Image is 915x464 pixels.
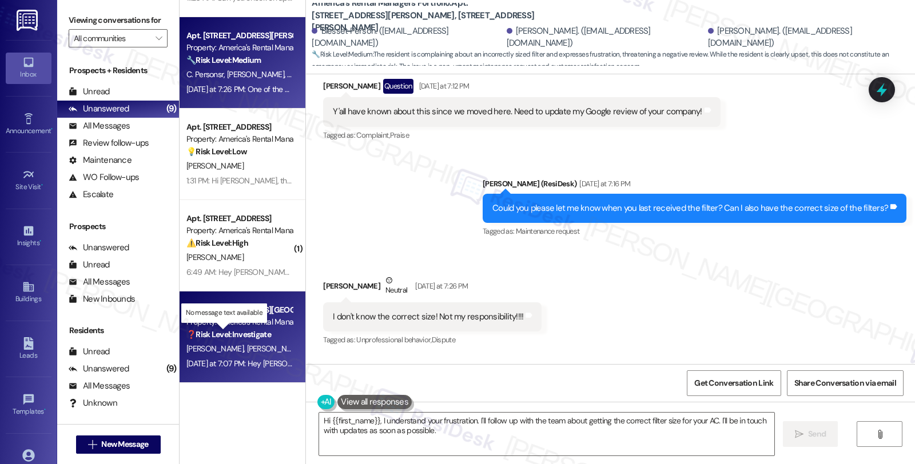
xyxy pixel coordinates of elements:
[876,430,884,439] i: 
[356,130,390,140] span: Complaint ,
[57,221,179,233] div: Prospects
[186,161,244,171] span: [PERSON_NAME]
[247,343,304,354] span: [PERSON_NAME]
[323,274,542,302] div: [PERSON_NAME]
[186,343,247,354] span: [PERSON_NAME]
[186,316,292,328] div: Property: America's Rental Managers Portfolio
[6,277,51,308] a: Buildings
[6,165,51,196] a: Site Visit •
[6,334,51,365] a: Leads
[69,276,130,288] div: All Messages
[69,259,110,271] div: Unread
[186,213,292,225] div: Apt. [STREET_ADDRESS]
[412,280,468,292] div: [DATE] at 7:26 PM
[783,421,838,447] button: Send
[312,49,915,73] span: : The resident is complaining about an incorrectly sized filter and expresses frustration, threat...
[356,335,431,345] span: Unprofessional behavior ,
[708,25,906,50] div: [PERSON_NAME]. ([EMAIL_ADDRESS][DOMAIN_NAME])
[51,125,53,133] span: •
[69,397,117,409] div: Unknown
[101,438,148,450] span: New Message
[6,53,51,83] a: Inbox
[483,178,906,194] div: [PERSON_NAME] (ResiDesk)
[323,79,720,97] div: [PERSON_NAME]
[319,413,774,455] textarea: Hi {{first_name}}, I understand your frustration. I'll follow up with the team about getting the ...
[69,293,135,305] div: New Inbounds
[186,304,292,316] div: Apt. [STREET_ADDRESS][GEOGRAPHIC_DATA][STREET_ADDRESS]
[186,42,292,54] div: Property: America's Rental Managers Portfolio
[383,79,413,93] div: Question
[69,11,168,29] label: Viewing conversations for
[333,106,702,118] div: Y'all have known about this since we moved here. Need to update my Google review of your company!
[6,221,51,252] a: Insights •
[416,80,470,92] div: [DATE] at 7:12 PM
[186,308,262,318] p: No message text available
[6,390,51,421] a: Templates •
[227,69,288,79] span: [PERSON_NAME]
[483,223,906,239] div: Tagged as:
[687,370,781,396] button: Get Conversation Link
[432,335,455,345] span: Dispute
[186,133,292,145] div: Property: America's Rental Managers Portfolio
[164,100,180,118] div: (9)
[516,226,580,236] span: Maintenance request
[41,181,43,189] span: •
[69,86,110,98] div: Unread
[39,237,41,245] span: •
[74,29,149,47] input: All communities
[186,238,248,248] strong: ⚠️ Risk Level: High
[312,25,503,50] div: Blesset Person. ([EMAIL_ADDRESS][DOMAIN_NAME])
[69,137,149,149] div: Review follow-ups
[186,252,244,262] span: [PERSON_NAME]
[164,360,180,378] div: (9)
[69,120,130,132] div: All Messages
[69,363,129,375] div: Unanswered
[323,331,542,348] div: Tagged as:
[69,242,129,254] div: Unanswered
[57,65,179,77] div: Prospects + Residents
[492,202,888,214] div: Could you please let me know when you last received the filter? Can I also have the correct size ...
[186,225,292,237] div: Property: America's Rental Managers Portfolio
[69,189,113,201] div: Escalate
[88,440,97,449] i: 
[787,370,904,396] button: Share Conversation via email
[186,30,292,42] div: Apt. [STREET_ADDRESS][PERSON_NAME], [STREET_ADDRESS][PERSON_NAME]
[57,325,179,337] div: Residents
[186,358,774,369] div: [DATE] at 7:07 PM: Hey [PERSON_NAME] and [PERSON_NAME], we appreciate your text! We'll be back at...
[76,435,161,454] button: New Message
[69,154,132,166] div: Maintenance
[795,430,803,439] i: 
[794,377,896,389] span: Share Conversation via email
[186,69,227,79] span: C. Personsr
[808,428,826,440] span: Send
[186,329,271,339] strong: ❓ Risk Level: Investigate
[69,103,129,115] div: Unanswered
[383,274,409,298] div: Neutral
[17,10,40,31] img: ResiDesk Logo
[576,178,630,190] div: [DATE] at 7:16 PM
[694,377,773,389] span: Get Conversation Link
[186,267,670,277] div: 6:49 AM: Hey [PERSON_NAME], we appreciate your text! We'll be back at 11AM to help you out. If th...
[156,34,162,43] i: 
[186,121,292,133] div: Apt. [STREET_ADDRESS]
[69,346,110,358] div: Unread
[186,84,411,94] div: [DATE] at 7:26 PM: One of the guys looked at it when they were here
[186,55,261,65] strong: 🔧 Risk Level: Medium
[312,50,372,59] strong: 🔧 Risk Level: Medium
[69,380,130,392] div: All Messages
[507,25,705,50] div: [PERSON_NAME]. ([EMAIL_ADDRESS][DOMAIN_NAME])
[333,311,523,323] div: I don't know the correct size! Not my responsibility!!!!
[390,130,409,140] span: Praise
[44,406,46,414] span: •
[69,171,139,183] div: WO Follow-ups
[186,146,247,157] strong: 💡 Risk Level: Low
[323,127,720,143] div: Tagged as:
